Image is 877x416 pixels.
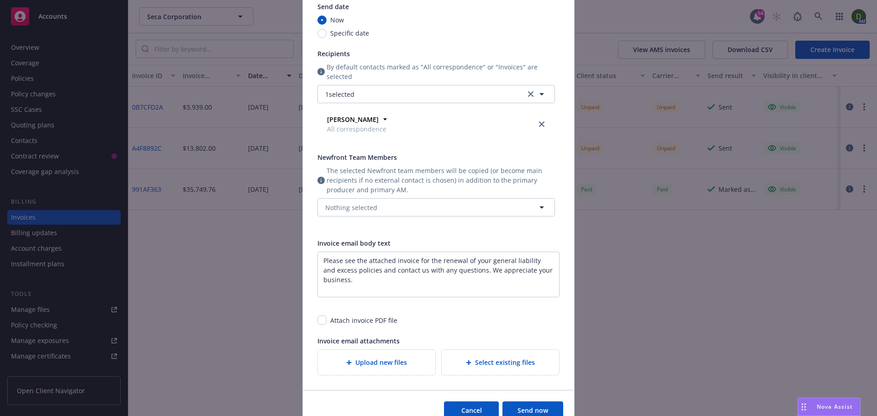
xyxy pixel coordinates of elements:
[317,198,555,216] button: Nothing selected
[330,28,369,38] span: Specific date
[536,119,547,130] a: close
[317,337,400,345] span: Invoice email attachments
[317,16,327,25] input: Now
[317,153,397,162] span: Newfront Team Members
[325,203,377,212] span: Nothing selected
[327,115,379,124] strong: [PERSON_NAME]
[317,252,560,297] textarea: Enter a description...
[317,85,555,103] button: 1selectedclear selection
[525,89,536,100] a: clear selection
[317,239,391,247] span: Invoice email body text
[317,349,436,375] div: Upload new files
[441,349,560,375] div: Select existing files
[317,29,327,38] input: Specific date
[317,49,350,58] span: Recipients
[327,62,555,81] span: By default contacts marked as "All correspondence" or "Invoices" are selected
[327,166,555,195] span: The selected Newfront team members will be copied (or become main recipients if no external conta...
[817,403,853,411] span: Nova Assist
[325,90,354,99] span: 1 selected
[798,398,809,416] div: Drag to move
[330,316,397,325] div: Attach invoice PDF file
[330,15,344,25] span: Now
[355,358,407,367] span: Upload new files
[317,2,349,11] span: Send date
[798,398,861,416] button: Nova Assist
[475,358,535,367] span: Select existing files
[327,124,386,134] span: All correspondence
